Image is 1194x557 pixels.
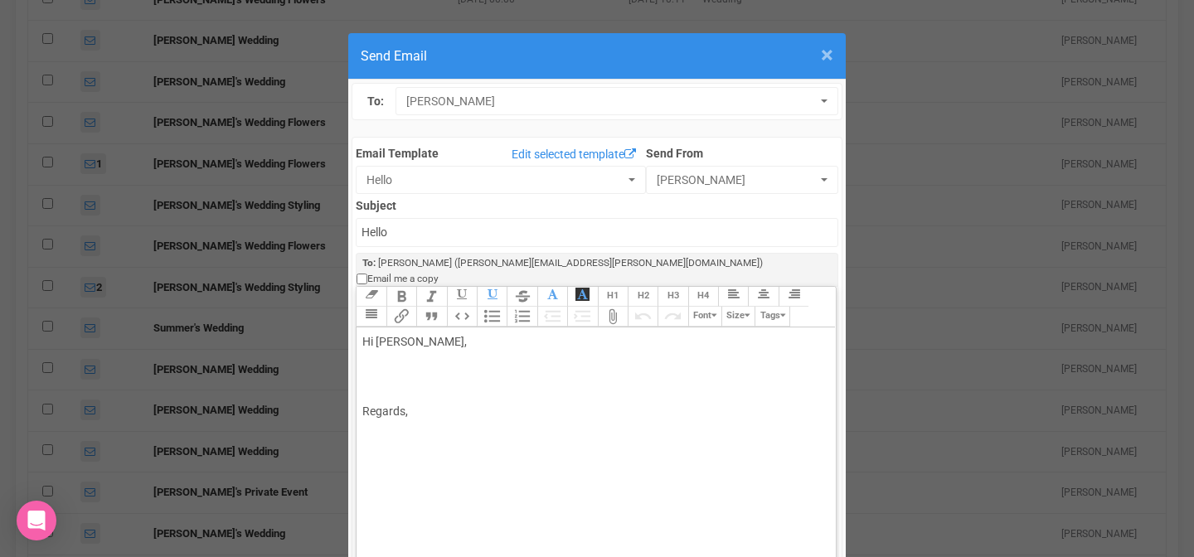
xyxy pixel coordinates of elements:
[646,142,838,162] label: Send From
[406,93,816,109] span: [PERSON_NAME]
[755,307,790,327] button: Tags
[537,287,567,307] button: Font Colour
[447,307,477,327] button: Code
[356,287,386,307] button: Clear Formatting at cursor
[667,290,679,301] span: H3
[367,93,384,110] label: To:
[356,307,386,327] button: Align Justified
[748,287,778,307] button: Align Center
[447,287,477,307] button: Underline
[416,307,446,327] button: Quote
[356,194,837,214] label: Subject
[638,290,649,301] span: H2
[688,307,721,327] button: Font
[361,46,833,66] h4: Send Email
[697,290,709,301] span: H4
[688,287,718,307] button: Heading 4
[507,145,640,166] a: Edit selected template
[537,307,567,327] button: Decrease Level
[477,307,507,327] button: Bullets
[507,287,536,307] button: Strikethrough
[362,257,376,269] strong: To:
[598,287,628,307] button: Heading 1
[598,307,628,327] button: Attach Files
[628,307,658,327] button: Undo
[658,287,687,307] button: Heading 3
[779,287,808,307] button: Align Right
[657,172,817,188] span: [PERSON_NAME]
[17,501,56,540] div: Open Intercom Messenger
[507,307,536,327] button: Numbers
[658,307,687,327] button: Redo
[362,333,823,420] div: Hi [PERSON_NAME], Regards,
[378,257,763,269] span: [PERSON_NAME] ([PERSON_NAME][EMAIL_ADDRESS][PERSON_NAME][DOMAIN_NAME])
[366,172,624,188] span: Hello
[567,307,597,327] button: Increase Level
[356,145,439,162] label: Email Template
[386,307,416,327] button: Link
[607,290,619,301] span: H1
[567,287,597,307] button: Font Background
[821,41,833,69] span: ×
[386,287,416,307] button: Bold
[718,287,748,307] button: Align Left
[367,272,439,286] span: Email me a copy
[416,287,446,307] button: Italic
[628,287,658,307] button: Heading 2
[721,307,755,327] button: Size
[477,287,507,307] button: Underline Colour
